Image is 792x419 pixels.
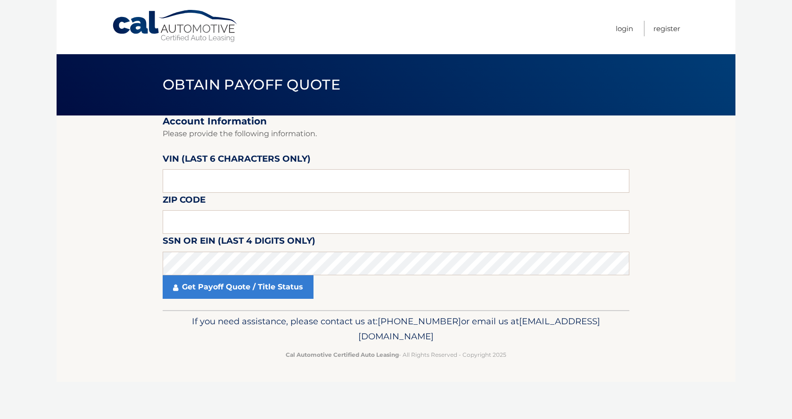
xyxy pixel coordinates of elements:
[112,9,239,43] a: Cal Automotive
[163,152,311,169] label: VIN (last 6 characters only)
[163,234,315,251] label: SSN or EIN (last 4 digits only)
[163,193,206,210] label: Zip Code
[163,127,629,140] p: Please provide the following information.
[378,316,461,327] span: [PHONE_NUMBER]
[616,21,633,36] a: Login
[163,115,629,127] h2: Account Information
[163,275,313,299] a: Get Payoff Quote / Title Status
[286,351,399,358] strong: Cal Automotive Certified Auto Leasing
[653,21,680,36] a: Register
[163,76,340,93] span: Obtain Payoff Quote
[169,314,623,344] p: If you need assistance, please contact us at: or email us at
[169,350,623,360] p: - All Rights Reserved - Copyright 2025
